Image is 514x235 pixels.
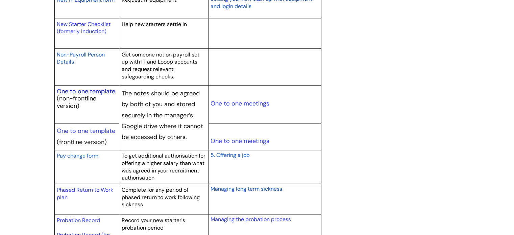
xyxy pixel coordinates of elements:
[122,21,187,28] span: Help new starters settle in
[57,87,115,95] a: One to one template
[122,186,200,208] span: Complete for any period of phased return to work following sickness
[119,86,209,150] td: The notes should be agreed by both of you and stored securely in the manager’s Google drive where...
[57,152,98,159] span: Pay change form
[57,95,117,110] p: (non-frontline version)
[122,51,199,80] span: Get someone not on payroll set up with IT and Looop accounts and request relevant safeguarding ch...
[57,50,105,66] a: Non-Payroll Person Details
[57,51,105,66] span: Non-Payroll Person Details
[57,151,98,160] a: Pay change form
[57,21,111,35] a: New Starter Checklist (formerly Induction)
[210,185,282,192] span: Managing long term sickness
[210,99,269,108] a: One to one meetings
[210,216,291,223] a: Managing the probation process
[210,137,269,145] a: One to one meetings
[57,127,115,135] a: One to one template
[210,151,249,159] span: 5. Offering a job
[122,217,185,231] span: Record your new starter's probation period
[57,217,100,224] a: Probation Record
[210,185,282,193] a: Managing long term sickness
[122,152,205,181] span: To get additional authorisation for offering a higher salary than what was agreed in your recruit...
[210,151,249,159] a: 5. Offering a job
[54,123,119,150] td: (frontline version)
[57,186,113,201] a: Phased Return to Work plan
